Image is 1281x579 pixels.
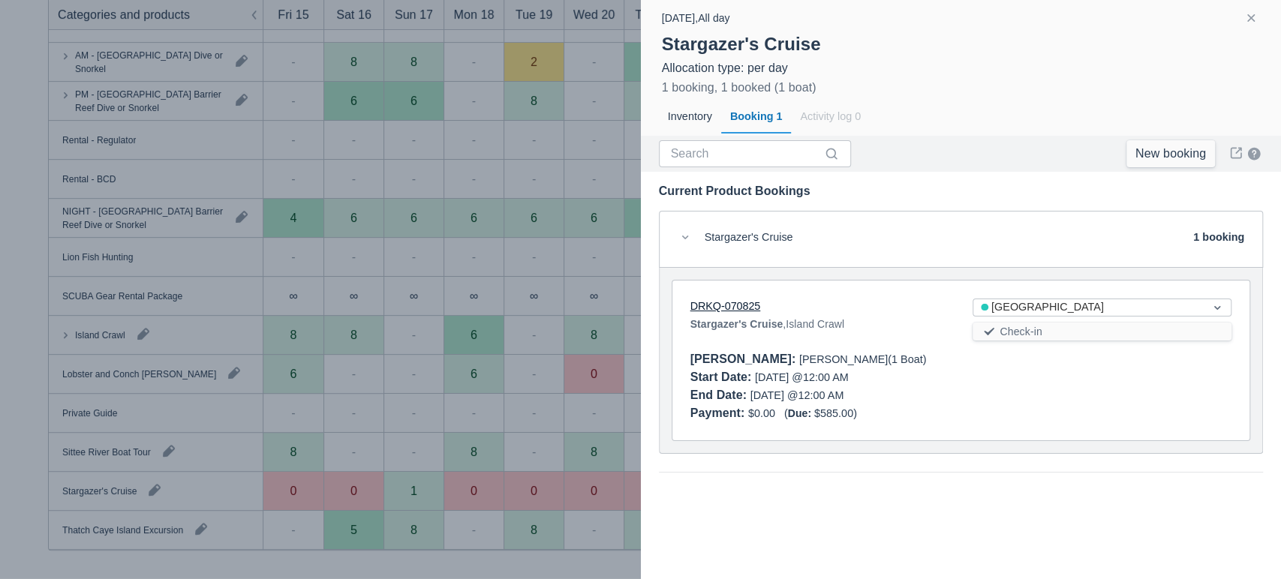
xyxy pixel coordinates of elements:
div: [PERSON_NAME] (1 Boat) [690,350,1232,368]
a: DRKQ-070825 [690,300,761,312]
div: Inventory [659,100,721,134]
div: Payment : [690,406,748,419]
div: Current Product Bookings [659,184,1264,199]
div: [DATE] @ 12:00 AM [690,368,949,386]
div: Stargazer's Cruise [705,229,793,250]
button: Check-in [973,322,1231,340]
strong: Stargazer's Cruise [690,315,783,333]
div: 1 booking [1193,229,1244,250]
div: $0.00 [690,404,1232,422]
div: Allocation type: per day [662,61,1261,76]
span: ( $585.00 ) [784,407,857,419]
div: [GEOGRAPHIC_DATA] [981,299,1196,316]
span: Dropdown icon [1210,300,1225,315]
a: New booking [1126,140,1215,167]
div: Booking 1 [721,100,792,134]
div: [DATE] @ 12:00 AM [690,386,949,404]
input: Search [671,140,821,167]
div: 1 booking, 1 booked (1 boat) [662,79,816,97]
div: Due: [788,407,814,419]
div: [PERSON_NAME] : [690,352,799,365]
div: [DATE] , All day [662,9,730,27]
strong: Stargazer's Cruise [662,34,821,54]
div: Start Date : [690,370,755,383]
div: , Island Crawl [690,315,949,333]
div: End Date : [690,388,750,401]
